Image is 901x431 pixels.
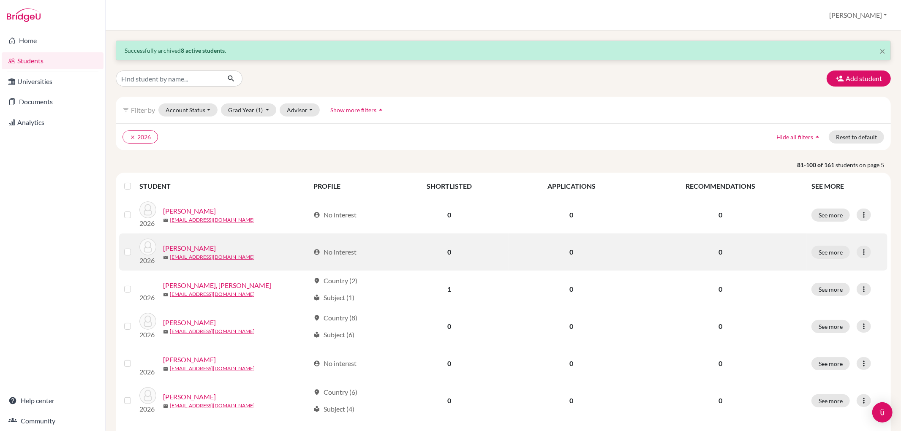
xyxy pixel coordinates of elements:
p: 2026 [139,218,156,228]
span: × [879,45,885,57]
p: 0 [640,356,801,366]
button: See more [811,246,850,259]
img: Bridge-U [7,8,41,22]
span: mail [163,218,168,223]
td: 0 [509,377,634,414]
div: Open Intercom Messenger [872,402,893,423]
button: Hide all filtersarrow_drop_up [769,130,829,144]
span: mail [211,298,216,303]
th: SEE MORE [806,176,887,196]
button: See more [811,389,850,402]
span: Show more filters [330,106,376,114]
p: 0 [640,285,801,295]
a: Documents [2,93,103,110]
button: Add student [827,70,891,87]
a: Students [2,52,103,69]
i: clear [130,134,136,140]
p: 2026 [139,290,204,300]
td: 0 [389,233,509,271]
i: filter_list [122,106,129,113]
i: arrow_drop_up [376,106,385,114]
button: Show more filtersarrow_drop_up [323,103,392,117]
button: Account Status [158,103,218,117]
img: Kowalczyk, Maddox [139,280,204,290]
img: Krieger, Manja [139,314,156,331]
span: (1) [256,106,263,114]
p: 2026 [139,399,156,409]
span: students on page 5 [836,160,891,169]
input: Find student by name... [116,70,220,87]
a: [PERSON_NAME] [163,387,216,397]
a: [PERSON_NAME] [188,352,240,363]
img: Kothe, Ben [139,201,156,218]
span: location_on [313,278,320,285]
a: Help center [2,392,103,409]
a: Community [2,412,103,429]
a: [PERSON_NAME] [163,318,216,328]
div: No interest [313,210,357,220]
p: 2026 [139,362,181,372]
p: 0 [640,322,801,332]
a: [EMAIL_ADDRESS][DOMAIN_NAME] [170,216,255,224]
td: 0 [509,196,634,233]
p: 0 [640,210,801,220]
td: 0 [389,346,509,377]
button: [PERSON_NAME] [825,7,891,23]
th: APPLICATIONS [509,176,634,196]
td: 0 [509,233,634,271]
button: See more [811,321,850,334]
th: RECOMMENDATIONS [634,176,806,196]
button: clear2026 [122,130,158,144]
div: Subject (4) [313,399,354,409]
span: local_library [313,332,320,339]
a: [PERSON_NAME], [PERSON_NAME] [211,276,310,296]
span: mail [163,255,168,260]
button: Reset to default [829,130,884,144]
img: Krug, Magdalena [139,382,156,399]
span: local_library [313,295,320,301]
a: Analytics [2,114,103,131]
p: 2026 [139,255,156,266]
span: mail [163,398,168,404]
td: 0 [389,377,509,414]
a: [EMAIL_ADDRESS][DOMAIN_NAME] [194,363,279,370]
a: Universities [2,73,103,90]
p: Successfully archived . [125,46,882,55]
div: No interest [313,247,357,257]
strong: 8 active students [181,47,225,54]
div: Subject (6) [313,331,354,341]
td: 0 [509,271,634,309]
button: See more [811,355,850,368]
a: [PERSON_NAME] [198,421,251,431]
span: account_circle [313,249,320,255]
span: account_circle [313,211,320,218]
img: Kröger, Karl [139,352,181,362]
span: location_on [313,384,320,390]
img: Kovtun, Elias [139,239,156,255]
span: location_on [313,315,320,322]
img: Kubitz, Hannah [139,420,191,430]
td: 1 [389,271,509,309]
i: arrow_drop_up [813,133,822,141]
button: See more [811,209,850,222]
strong: 81-100 of 161 [797,160,836,169]
a: [EMAIL_ADDRESS][DOMAIN_NAME] [170,253,255,261]
div: Country (2) [313,276,357,286]
td: 0 [389,196,509,233]
a: Home [2,32,103,49]
button: Grad Year(1) [221,103,277,117]
span: mail [188,364,193,369]
a: [PERSON_NAME] [163,243,216,253]
td: 0 [509,346,634,377]
th: PROFILE [308,176,389,196]
a: [EMAIL_ADDRESS][DOMAIN_NAME] [170,397,255,404]
a: [EMAIL_ADDRESS][DOMAIN_NAME] [170,328,255,336]
span: Hide all filters [776,133,813,141]
div: Country (8) [313,314,357,324]
span: local_library [313,401,320,407]
button: Close [879,46,885,56]
th: SHORTLISTED [389,176,509,196]
a: [EMAIL_ADDRESS][DOMAIN_NAME] [218,296,303,304]
p: 0 [640,390,801,401]
a: [PERSON_NAME] [163,206,216,216]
